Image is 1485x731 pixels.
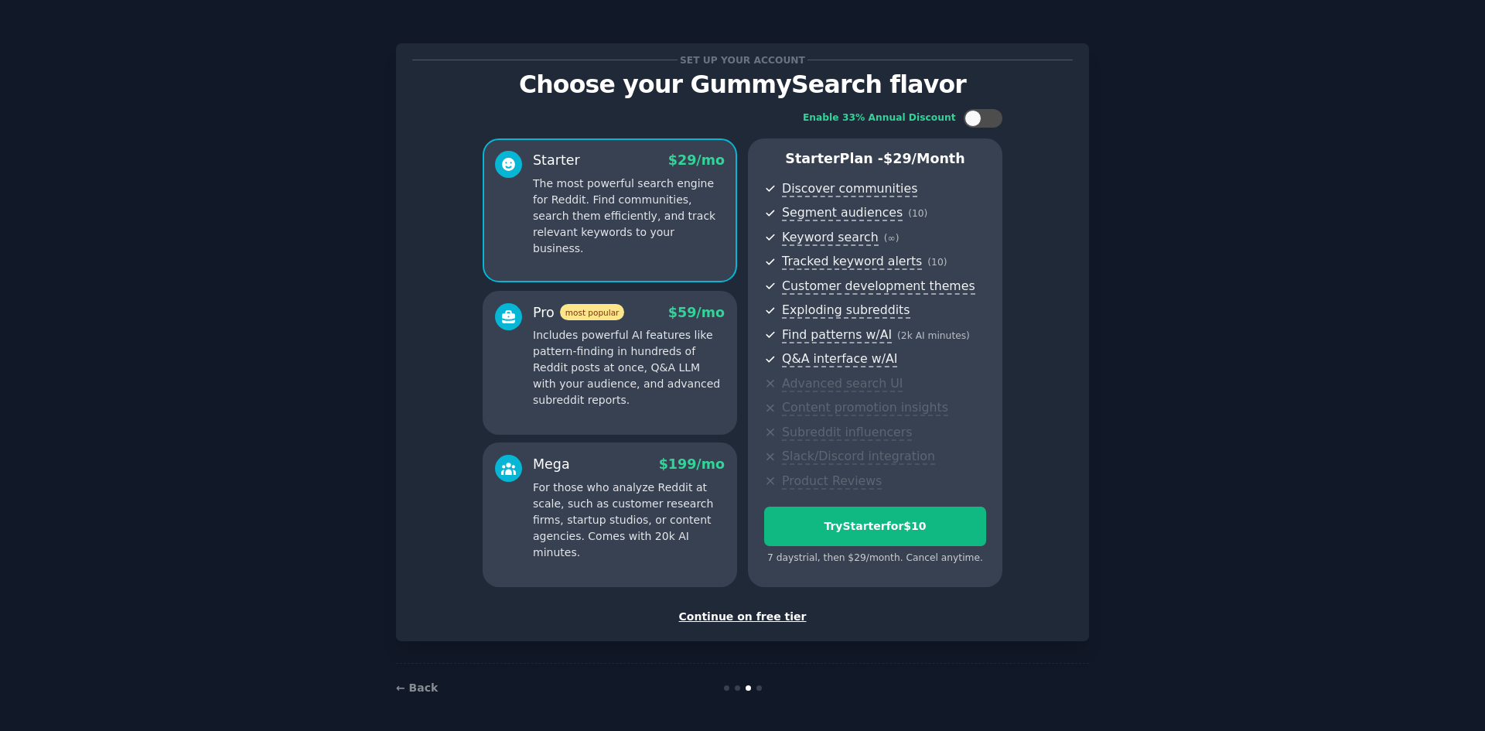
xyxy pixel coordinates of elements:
a: ← Back [396,681,438,694]
span: Advanced search UI [782,376,903,392]
button: TryStarterfor$10 [764,507,986,546]
span: $ 29 /mo [668,152,725,168]
p: The most powerful search engine for Reddit. Find communities, search them efficiently, and track ... [533,176,725,257]
span: $ 199 /mo [659,456,725,472]
span: Find patterns w/AI [782,327,892,343]
div: Continue on free tier [412,609,1073,625]
div: Mega [533,455,570,474]
span: $ 29 /month [883,151,965,166]
span: $ 59 /mo [668,305,725,320]
span: Customer development themes [782,278,975,295]
span: Slack/Discord integration [782,449,935,465]
span: Content promotion insights [782,400,948,416]
p: Includes powerful AI features like pattern-finding in hundreds of Reddit posts at once, Q&A LLM w... [533,327,725,408]
div: 7 days trial, then $ 29 /month . Cancel anytime. [764,552,986,565]
span: Q&A interface w/AI [782,351,897,367]
span: Keyword search [782,230,879,246]
div: Pro [533,303,624,323]
span: ( ∞ ) [884,233,900,244]
div: Enable 33% Annual Discount [803,111,956,125]
span: ( 10 ) [908,208,927,219]
span: most popular [560,304,625,320]
span: Subreddit influencers [782,425,912,441]
span: Segment audiences [782,205,903,221]
div: Starter [533,151,580,170]
span: Tracked keyword alerts [782,254,922,270]
span: ( 2k AI minutes ) [897,330,970,341]
span: Discover communities [782,181,917,197]
p: Choose your GummySearch flavor [412,71,1073,98]
p: For those who analyze Reddit at scale, such as customer research firms, startup studios, or conte... [533,480,725,561]
span: ( 10 ) [927,257,947,268]
span: Set up your account [678,52,808,68]
span: Exploding subreddits [782,302,910,319]
span: Product Reviews [782,473,882,490]
div: Try Starter for $10 [765,518,985,535]
p: Starter Plan - [764,149,986,169]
